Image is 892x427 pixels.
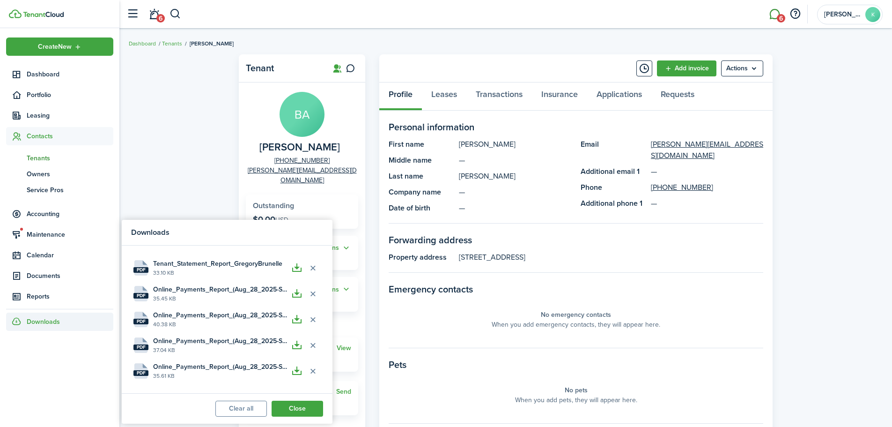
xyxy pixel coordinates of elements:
[246,165,358,185] a: [PERSON_NAME][EMAIL_ADDRESS][DOMAIN_NAME]
[289,312,305,328] button: Download
[492,320,660,330] panel-main-placeholder-description: When you add emergency contacts, they will appear here.
[657,60,716,76] a: Add invoice
[274,156,330,165] a: [PHONE_NUMBER]
[305,286,321,302] button: Delete file
[305,337,321,353] button: Delete file
[6,150,113,166] a: Tenants
[6,166,113,182] a: Owners
[459,187,571,198] panel-main-description: —
[305,312,321,328] button: Delete file
[27,153,113,163] span: Tenants
[275,215,288,225] span: USD
[389,120,763,134] panel-main-section-title: Personal information
[153,362,289,372] span: Online_Payments_Report_(Aug_28_2025-Sep_10_2025)
[131,227,323,239] h3: Downloads
[162,39,182,48] a: Tenants
[317,284,351,295] widget-stats-action: Actions
[153,336,289,346] span: Online_Payments_Report_(Aug_28_2025-Sep_10_2025)
[422,82,466,111] a: Leases
[289,363,305,379] button: Download
[27,185,113,195] span: Service Pros
[133,337,148,353] file-icon: File
[280,92,324,137] avatar-text: BA
[305,260,321,276] button: Delete file
[865,7,880,22] avatar-text: K
[27,69,113,79] span: Dashboard
[581,166,646,177] panel-main-title: Additional email 1
[23,12,64,17] img: TenantCloud
[124,5,141,23] button: Open sidebar
[389,155,454,166] panel-main-title: Middle name
[289,260,305,276] button: Download
[565,385,588,395] panel-main-placeholder-title: No pets
[133,312,148,327] file-icon: File
[215,401,267,417] button: Clear all
[459,171,571,182] panel-main-description: [PERSON_NAME]
[133,363,148,379] file-icon: File
[581,182,646,193] panel-main-title: Phone
[27,250,113,260] span: Calendar
[6,37,113,56] button: Open menu
[27,292,113,301] span: Reports
[651,182,713,193] a: [PHONE_NUMBER]
[190,39,234,48] span: [PERSON_NAME]
[259,142,340,153] span: Brian Arnold
[336,388,351,396] a: Send
[153,269,289,277] file-size: 33.10 KB
[27,131,113,141] span: Contacts
[721,60,763,76] button: Open menu
[587,82,651,111] a: Applications
[466,82,532,111] a: Transactions
[459,252,763,263] panel-main-description: [STREET_ADDRESS]
[389,187,454,198] panel-main-title: Company name
[636,60,652,76] button: Timeline
[389,171,454,182] panel-main-title: Last name
[246,63,321,74] panel-main-title: Tenant
[6,65,113,83] a: Dashboard
[153,310,289,320] span: Online_Payments_Report_(Aug_28_2025-Sep_10_2025)
[459,155,571,166] panel-main-description: —
[317,243,351,254] button: Actions
[133,286,148,301] file-icon: File
[253,200,294,211] span: Outstanding
[317,243,351,254] button: Open menu
[824,11,862,18] span: Kaitlyn
[129,39,156,48] a: Dashboard
[389,358,763,372] panel-main-section-title: Pets
[27,230,113,240] span: Maintenance
[777,14,785,22] span: 6
[27,271,113,281] span: Documents
[721,60,763,76] menu-btn: Actions
[389,252,454,263] panel-main-title: Property address
[170,6,181,22] button: Search
[133,260,148,276] file-icon: File
[532,82,587,111] a: Insurance
[253,215,288,224] p: $0.00
[133,345,148,350] file-extension: pdf
[787,6,803,22] button: Open resource center
[766,2,783,26] a: Messaging
[153,372,289,380] file-size: 35.61 KB
[133,370,148,376] file-extension: pdf
[27,90,113,100] span: Portfolio
[459,202,571,214] panel-main-description: —
[133,319,148,324] file-extension: pdf
[515,395,637,405] panel-main-placeholder-description: When you add pets, they will appear here.
[153,285,289,294] span: Online_Payments_Report_(Aug_28_2025-Sep_10_2025)
[133,267,148,273] file-extension: pdf
[6,182,113,198] a: Service Pros
[317,284,351,295] button: Open menu
[459,139,571,150] panel-main-description: [PERSON_NAME]
[27,169,113,179] span: Owners
[153,294,289,303] file-size: 35.45 KB
[389,282,763,296] panel-main-section-title: Emergency contacts
[153,346,289,354] file-size: 37.04 KB
[581,139,646,161] panel-main-title: Email
[305,363,321,379] button: Delete file
[389,202,454,214] panel-main-title: Date of birth
[389,139,454,150] panel-main-title: First name
[9,9,22,18] img: TenantCloud
[27,209,113,219] span: Accounting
